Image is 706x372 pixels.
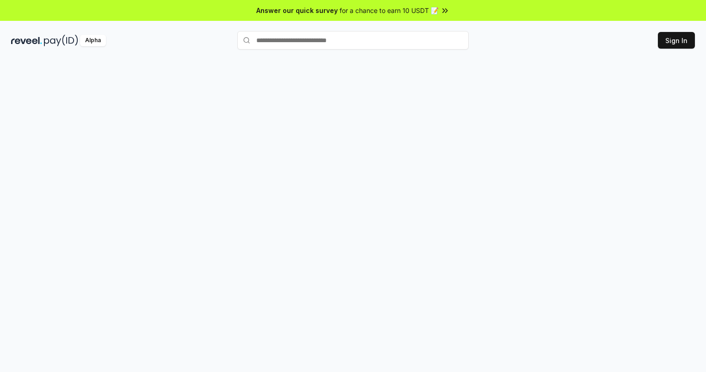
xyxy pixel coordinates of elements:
img: pay_id [44,35,78,46]
div: Alpha [80,35,106,46]
span: for a chance to earn 10 USDT 📝 [340,6,439,15]
img: reveel_dark [11,35,42,46]
button: Sign In [658,32,695,49]
span: Answer our quick survey [256,6,338,15]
